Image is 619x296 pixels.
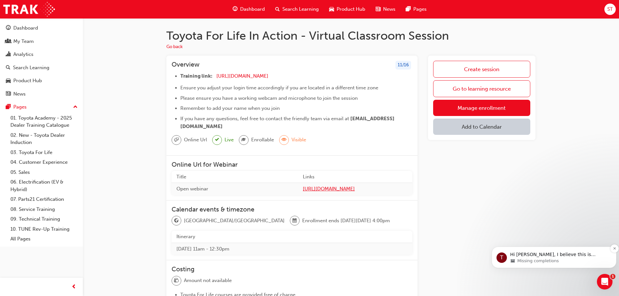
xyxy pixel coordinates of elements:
span: Missing completions [45,26,94,32]
a: news-iconNews [370,3,401,16]
button: Pages [3,101,80,113]
span: [GEOGRAPHIC_DATA]/[GEOGRAPHIC_DATA] [184,217,285,225]
h1: Toyota For Life In Action - Virtual Classroom Session [166,29,535,43]
span: car-icon [329,5,334,13]
th: Title [172,171,298,183]
iframe: Intercom notifications message [489,233,619,278]
button: Home [102,3,114,15]
a: Manage enrollment [433,100,530,116]
div: Menno [10,195,101,201]
div: Hi [PERSON_NAME], [10,121,101,128]
div: Close [114,3,126,14]
a: 10. TUNE Rev-Up Training [8,224,80,234]
span: prev-icon [71,283,76,291]
span: Ensure you adjust your login time accordingly if you are located in a different time zone [180,85,378,91]
span: people-icon [6,39,11,45]
div: Dashboard [13,24,38,32]
div: Product Hub [13,77,42,84]
a: Search Learning [3,62,80,74]
button: go back [4,3,17,15]
span: guage-icon [233,5,238,13]
span: sessionType_ONLINE_URL-icon [174,136,179,144]
textarea: Message… [6,199,124,210]
span: Remember to add your name when you join [180,105,280,111]
strong: Submitted [53,51,77,56]
span: Dashboard [240,6,265,13]
a: search-iconSearch Learning [270,3,324,16]
div: News [13,90,26,98]
img: Trak [3,2,55,17]
a: 01. Toyota Academy - 2025 Dealer Training Catalogue [8,113,80,130]
a: All Pages [8,234,80,244]
span: Visible [291,136,306,144]
div: Pages [13,103,27,111]
span: search-icon [6,65,10,71]
span: up-icon [73,103,78,111]
span: News [383,6,395,13]
div: Thanks, [10,185,101,191]
div: Hi [PERSON_NAME],I believe this is because the name change of the training session and the previo... [5,117,107,205]
span: eye-icon [282,136,286,144]
span: Enrollable [251,136,274,144]
div: Lisa and Menno says… [5,64,125,102]
a: 02. New - Toyota Dealer Induction [8,130,80,148]
a: Product Hub [3,75,80,87]
div: Trak says… [5,102,125,117]
span: Live [225,136,234,144]
span: Amount not available [184,277,232,284]
a: [URL][DOMAIN_NAME] [303,185,407,193]
span: Open webinar [176,186,208,192]
a: 04. Customer Experience [8,157,80,167]
p: Active [32,8,45,15]
button: Emoji picker [10,213,15,218]
span: Training link: [180,73,213,79]
a: car-iconProduct Hub [324,3,370,16]
h3: Calendar events & timezone [172,206,412,213]
a: 07. Parts21 Certification [8,194,80,204]
div: Profile image for Trak [33,103,39,110]
h3: Overview [172,61,200,70]
div: My Team [13,38,34,45]
span: guage-icon [6,25,11,31]
th: Links [298,171,412,183]
a: My Team [3,35,80,47]
a: Go to learning resource [433,80,530,97]
div: Trak says… [5,117,125,219]
span: Online Url [184,136,207,144]
span: Search Learning [282,6,319,13]
span: graduationCap-icon [241,136,246,144]
span: If you have any questions, feel free to contact the friendly team via email at [180,116,349,122]
h3: Costing [172,265,412,273]
a: Create session [433,61,530,78]
div: Search Learning [13,64,49,71]
button: Go back [166,43,183,51]
h3: Online Url for Webinar [172,161,412,168]
a: 06. Electrification (EV & Hybrid) [8,177,80,194]
span: Enrollment ends [DATE][DATE] 4:00pm [302,217,390,225]
span: Please ensure you have a working webcam and microphone to join the session [180,95,358,101]
td: [DATE] 11am - 12:30pm [172,243,412,255]
span: [URL][DOMAIN_NAME] [216,73,268,79]
div: Analytics [13,51,33,58]
span: globe-icon [174,217,179,225]
div: I believe this is because the name change of the training session and the previous completions ha... [10,127,101,159]
span: pages-icon [6,104,11,110]
span: ST [607,6,613,13]
div: Profile image for Trak [19,4,29,14]
th: Itinerary [172,231,412,243]
a: Missing completions [31,22,99,36]
button: Send a message… [111,210,122,221]
span: [EMAIL_ADDRESS][DOMAIN_NAME] [180,116,394,129]
div: Thanks for providing all those details. A ticket has now been created and our team is aiming to r... [10,68,101,93]
div: Could you please send em the list of names (or screenshot) and I'll add this manually to their pr... [10,162,101,182]
span: tick-icon [215,136,219,144]
a: Dashboard [3,22,80,34]
span: calendar-icon [292,217,297,225]
h1: Trak [32,3,43,8]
